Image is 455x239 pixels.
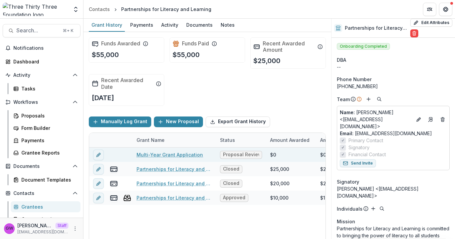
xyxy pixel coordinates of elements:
div: Partnerships for Literacy and Learning [121,6,211,13]
button: view-payments [110,179,118,187]
h2: Recent Awarded Date [101,77,153,90]
div: Proposals [21,112,75,119]
button: view-payments [110,165,118,173]
span: Signatory [337,178,359,185]
p: $55,000 [92,50,119,60]
span: Contacts [13,191,70,196]
button: Notifications [3,43,80,53]
span: Closed [223,166,239,172]
button: Add [369,205,377,213]
h2: Partnerships for Literacy and Learning [345,25,408,31]
p: [PERSON_NAME] <[EMAIL_ADDRESS][DOMAIN_NAME]> [340,109,412,130]
div: Amount Awarded [266,137,313,144]
div: Tasks [21,85,75,92]
div: Grant Name [133,137,169,144]
button: Open Contacts [3,188,80,199]
div: Form Builder [21,125,75,132]
span: Search... [16,27,59,34]
span: Activity [13,72,70,78]
span: Notifications [13,45,78,51]
a: Go to contact [425,114,436,125]
div: Amount Paid [316,133,366,147]
p: [EMAIL_ADDRESS][DOMAIN_NAME] [17,229,68,235]
div: Dashboard [13,58,75,65]
button: More [71,225,79,233]
a: Grantee Reports [11,147,80,158]
div: $25,000 [320,166,339,173]
span: Phone Number [337,76,372,83]
h2: Recent Awarded Amount [263,40,315,53]
div: -- [337,63,450,70]
a: Partnerships for Literacy and Learning - 2023 [137,180,212,187]
div: Grace W [6,226,13,231]
div: ⌘ + K [61,27,75,34]
button: Open Documents [3,161,80,172]
button: Manually Log Grant [89,116,151,127]
div: Contacts [89,6,110,13]
span: Approved [223,195,245,201]
a: Name: [PERSON_NAME] <[EMAIL_ADDRESS][DOMAIN_NAME]> [340,109,412,130]
span: Email: [340,131,354,136]
div: Document Templates [21,176,75,183]
div: $0 [270,151,276,158]
p: Amount Paid [320,137,350,144]
div: [PERSON_NAME] <[EMAIL_ADDRESS][DOMAIN_NAME]> [337,185,450,199]
div: Status [216,133,266,147]
div: Amount Awarded [266,133,316,147]
button: Delete [410,29,418,37]
img: Three Thirty Three Foundation logo [3,3,68,16]
p: Individuals [337,205,363,212]
a: Partnerships for Literacy and Learning - 2024 [137,166,212,173]
button: Search [378,205,386,213]
p: Team [337,96,350,103]
div: Grantees [21,203,75,210]
span: Proposal Review [223,152,259,158]
button: New Proposal [154,116,203,127]
a: Tasks [11,83,80,94]
a: Form Builder [11,123,80,134]
span: Signatory [349,144,370,151]
button: Edit [415,115,423,124]
p: [DATE] [92,93,114,103]
span: Closed [223,181,239,186]
div: $20,000 [320,180,339,187]
button: Send Invite [340,159,376,167]
div: $25,000 [270,166,289,173]
div: Grant Name [133,133,216,147]
a: Contacts [86,4,112,14]
div: $0 [320,151,326,158]
button: Search... [3,24,80,37]
button: edit [93,178,104,189]
button: Deletes [439,115,447,124]
span: Primary Contact [349,137,383,144]
a: Grantees [11,201,80,212]
a: Payments [128,19,156,32]
a: Activity [159,19,181,32]
a: Document Templates [11,174,80,185]
div: Grantee Reports [21,149,75,156]
a: Payments [11,135,80,146]
div: Status [216,137,239,144]
button: Partners [423,3,436,16]
nav: breadcrumb [86,4,214,14]
a: Email: [EMAIL_ADDRESS][DOMAIN_NAME] [340,130,432,137]
span: Name : [340,109,355,115]
a: Partnerships for Literacy and Learning - 2022 [137,194,212,201]
h2: Funds Paid [182,40,209,47]
div: Notes [218,20,237,30]
p: $55,000 [173,50,200,60]
a: Communications [11,214,80,225]
div: Payments [128,20,156,30]
span: Documents [13,164,70,169]
p: Staff [55,223,68,229]
p: [PERSON_NAME] [17,222,53,229]
button: edit [93,164,104,174]
a: Documents [184,19,215,32]
button: Get Help [439,3,452,16]
p: $25,000 [253,56,280,66]
div: Grant History [89,20,125,30]
button: view-payments [110,194,118,202]
div: [PHONE_NUMBER] [337,83,450,90]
